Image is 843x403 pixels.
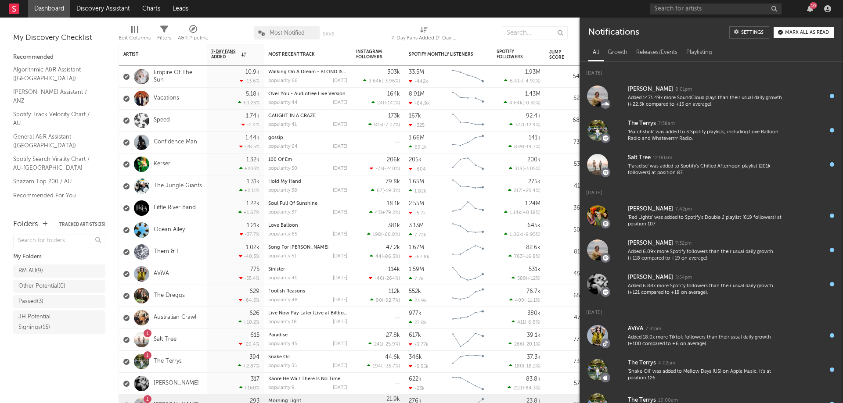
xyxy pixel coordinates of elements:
[515,123,523,128] span: 377
[383,79,399,84] span: -3.96 %
[448,66,488,88] svg: Chart title
[268,122,297,127] div: popularity: 41
[580,62,843,79] div: [DATE]
[268,157,347,162] div: 100 Of Em
[268,114,347,118] div: CAUGHT IN A CRAZE
[653,155,672,161] div: 12:00am
[333,232,347,237] div: [DATE]
[514,145,523,150] span: 839
[383,123,399,128] span: -7.07 %
[239,188,259,193] div: +2.11 %
[375,276,383,281] span: -46
[13,295,105,308] a: Passed(3)
[448,110,488,132] svg: Chart title
[240,232,259,237] div: -37.7 %
[409,157,421,163] div: 205k
[268,70,347,75] div: Walking On A Dream - BLOND:ISH Remix
[268,100,298,105] div: popularity: 44
[549,269,584,279] div: 45.2
[123,52,189,57] div: Artist
[18,281,65,292] div: Other Potential ( 0 )
[383,298,399,303] span: -92.7 %
[524,167,539,171] span: -3.05 %
[526,298,539,303] span: -11.1 %
[508,144,540,150] div: ( )
[409,91,425,97] div: 8.91M
[13,132,97,150] a: General A&R Assistant ([GEOGRAPHIC_DATA])
[13,87,97,105] a: [PERSON_NAME] Assistant / ANZ
[628,249,782,262] div: Added 6.09x more Spotify followers than their usual daily growth (+118 compared to +19 on average).
[239,275,259,281] div: -55.4 %
[526,113,540,119] div: 92.4k
[628,204,673,214] div: [PERSON_NAME]
[382,210,399,215] span: +79.2 %
[509,297,540,303] div: ( )
[549,291,584,301] div: 65.5
[370,253,400,259] div: ( )
[409,69,424,75] div: 33.5M
[385,179,400,185] div: 79.8k
[628,214,782,228] div: 'Red Lights' was added to Spotify's Double J playlist (619 followers) at position 107.
[504,210,540,215] div: ( )
[448,132,488,153] svg: Chart title
[13,110,97,128] a: Spotify Track Velocity Chart / AU
[154,182,202,190] a: The Jungle Giants
[549,137,584,148] div: 73.6
[523,79,539,84] span: -4.92 %
[154,204,196,212] a: Little River Band
[373,232,381,237] span: 198
[549,71,584,82] div: 54.0
[333,188,347,193] div: [DATE]
[13,252,105,262] div: My Folders
[409,188,426,194] div: 1.82k
[333,122,347,127] div: [DATE]
[580,79,843,113] a: [PERSON_NAME]8:01pmAdded 1471.49x more SoundCloud plays than their usual daily growth (+22.5k com...
[268,201,347,206] div: Soul Full Of Sunshine
[508,253,540,259] div: ( )
[628,84,673,95] div: [PERSON_NAME]
[675,240,692,247] div: 7:32pm
[268,254,296,259] div: popularity: 51
[524,145,539,150] span: -19.7 %
[268,114,316,118] a: CAUGHT IN A CRAZE
[246,245,259,250] div: 1.02k
[371,188,400,193] div: ( )
[387,201,400,207] div: 18.1k
[524,101,539,106] span: -0.32 %
[374,123,382,128] span: 815
[13,235,105,247] input: Search for folders...
[529,135,540,141] div: 141k
[580,182,843,199] div: [DATE]
[549,159,584,170] div: 53.2
[628,118,656,129] div: The Terrys
[268,179,301,184] a: Hold My Hand
[154,139,197,146] a: Confidence Man
[523,232,539,237] span: -9.95 %
[389,289,400,294] div: 112k
[154,314,196,321] a: Australian Crawl
[363,78,400,84] div: ( )
[409,223,424,228] div: 3.13M
[246,113,259,119] div: 1.74k
[268,144,298,149] div: popularity: 64
[154,226,185,234] a: Ocean Alley
[268,166,297,171] div: popularity: 50
[157,33,171,43] div: Filters
[368,122,400,128] div: ( )
[382,232,399,237] span: -66.8 %
[645,326,661,332] div: 7:31pm
[580,267,843,301] a: [PERSON_NAME]5:54pmAdded 6.88x more Spotify followers than their usual daily growth (+121 compare...
[268,377,340,382] a: Kāore He Wā / There Is No Time
[514,254,522,259] span: 763
[510,79,522,84] span: 6.41k
[18,296,43,307] div: Passed ( 3 )
[268,245,347,250] div: Song For Sarah
[387,69,400,75] div: 303k
[580,233,843,267] a: [PERSON_NAME]7:32pmAdded 6.09x more Spotify followers than their usual daily growth (+118 compare...
[388,113,400,119] div: 173k
[13,154,97,172] a: Spotify Search Virality Chart / AU-[GEOGRAPHIC_DATA]
[119,22,151,47] div: Edit Columns
[549,181,584,192] div: 41.7
[650,4,782,14] input: Search for artists
[375,254,382,259] span: 44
